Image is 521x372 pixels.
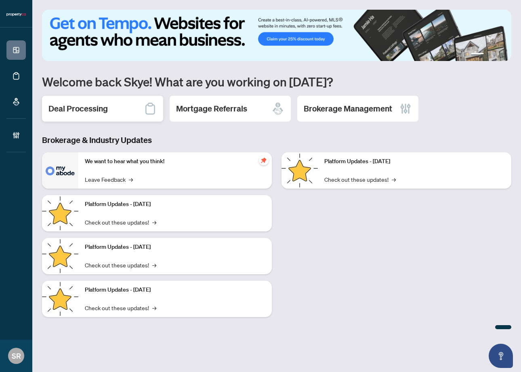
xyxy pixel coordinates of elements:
span: pushpin [259,156,269,165]
img: Platform Updates - June 23, 2025 [282,152,318,189]
p: We want to hear what you think! [85,157,265,166]
span: → [152,261,156,269]
span: → [392,175,396,184]
span: → [152,303,156,312]
a: Check out these updates!→ [85,303,156,312]
button: Open asap [489,344,513,368]
img: Platform Updates - July 8, 2025 [42,281,78,317]
img: We want to hear what you think! [42,152,78,189]
p: Platform Updates - [DATE] [85,200,265,209]
span: → [152,218,156,227]
h2: Brokerage Management [304,103,392,114]
a: Leave Feedback→ [85,175,133,184]
img: Platform Updates - September 16, 2025 [42,195,78,231]
button: 2 [487,53,490,56]
p: Platform Updates - [DATE] [85,243,265,252]
img: Slide 0 [42,10,511,61]
h2: Deal Processing [48,103,108,114]
span: → [129,175,133,184]
h2: Mortgage Referrals [176,103,247,114]
img: Platform Updates - July 21, 2025 [42,238,78,274]
a: Check out these updates!→ [85,261,156,269]
a: Check out these updates!→ [324,175,396,184]
h3: Brokerage & Industry Updates [42,135,511,146]
button: 1 [471,53,484,56]
button: 4 [500,53,503,56]
p: Platform Updates - [DATE] [324,157,505,166]
img: logo [6,12,26,17]
span: SR [12,350,21,361]
button: 3 [494,53,497,56]
h1: Welcome back Skye! What are you working on [DATE]? [42,74,511,89]
a: Check out these updates!→ [85,218,156,227]
p: Platform Updates - [DATE] [85,286,265,294]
